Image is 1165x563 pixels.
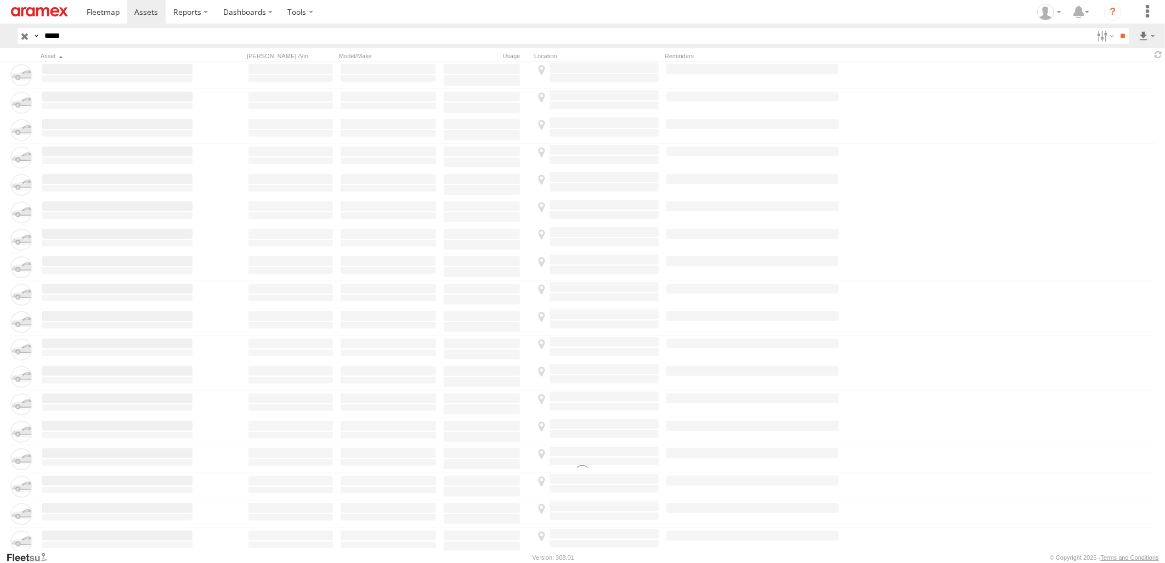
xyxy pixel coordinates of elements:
a: Terms and Conditions [1101,554,1159,561]
label: Search Query [32,28,41,44]
div: Usage [442,52,530,60]
div: © Copyright 2025 - [1050,554,1159,561]
div: Model/Make [339,52,438,60]
a: Visit our Website [6,552,56,563]
div: [PERSON_NAME]./Vin [247,52,335,60]
img: aramex-logo.svg [11,7,68,16]
div: Click to Sort [41,52,194,60]
div: Location [534,52,660,60]
div: Version: 308.01 [533,554,574,561]
div: Reminders [665,52,840,60]
span: Refresh [1152,49,1165,60]
label: Search Filter Options [1093,28,1116,44]
div: Gabriel Liwang [1033,4,1065,20]
label: Export results as... [1138,28,1156,44]
i: ? [1104,3,1122,21]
